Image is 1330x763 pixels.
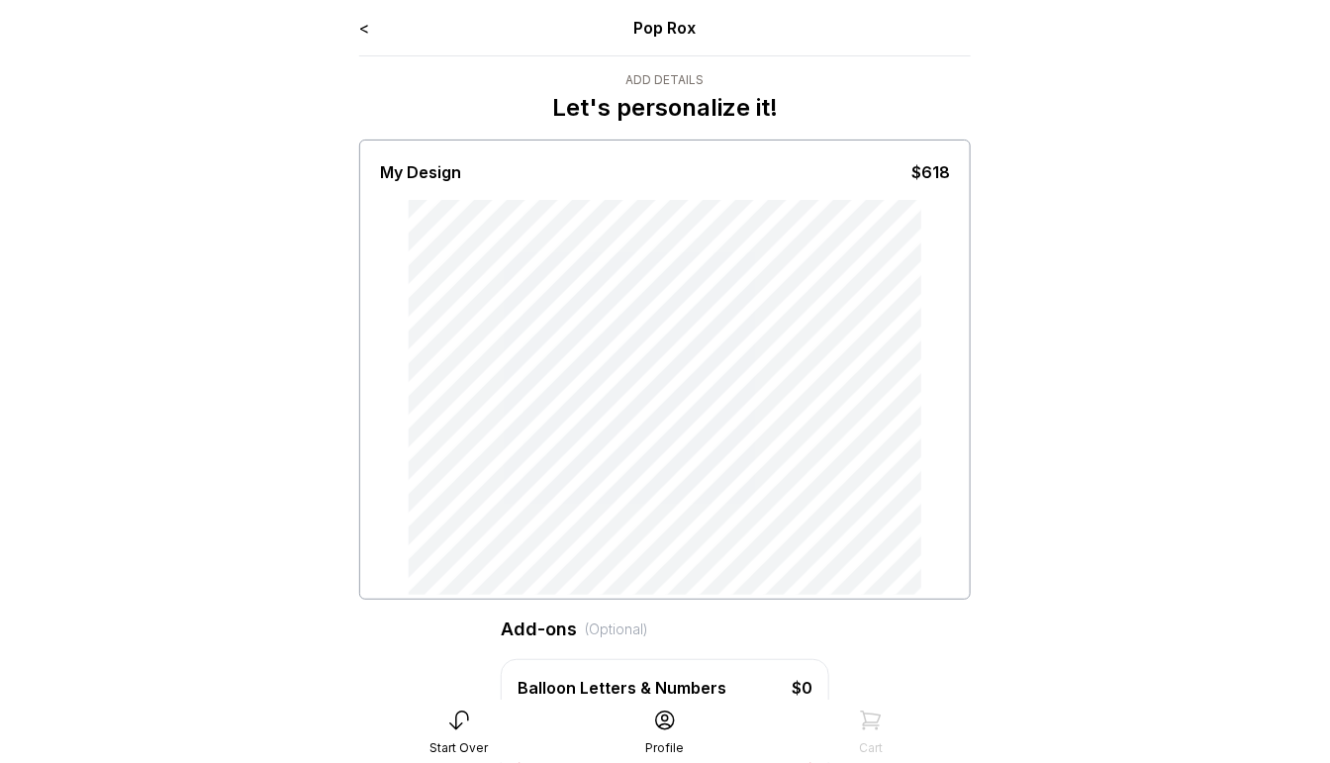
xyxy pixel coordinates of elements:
div: Cart [859,740,883,756]
div: My Design [380,160,461,184]
div: $0 [753,676,812,700]
div: (Optional) [585,620,648,639]
div: Balloon Letters & Numbers [518,676,753,700]
div: Start Over [430,740,489,756]
div: Add-ons [501,616,829,643]
div: Profile [646,740,685,756]
div: $618 [911,160,950,184]
div: Pop Rox [482,16,849,40]
div: Add Details [552,72,778,88]
p: Let's personalize it! [552,92,778,124]
a: < [359,18,369,38]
